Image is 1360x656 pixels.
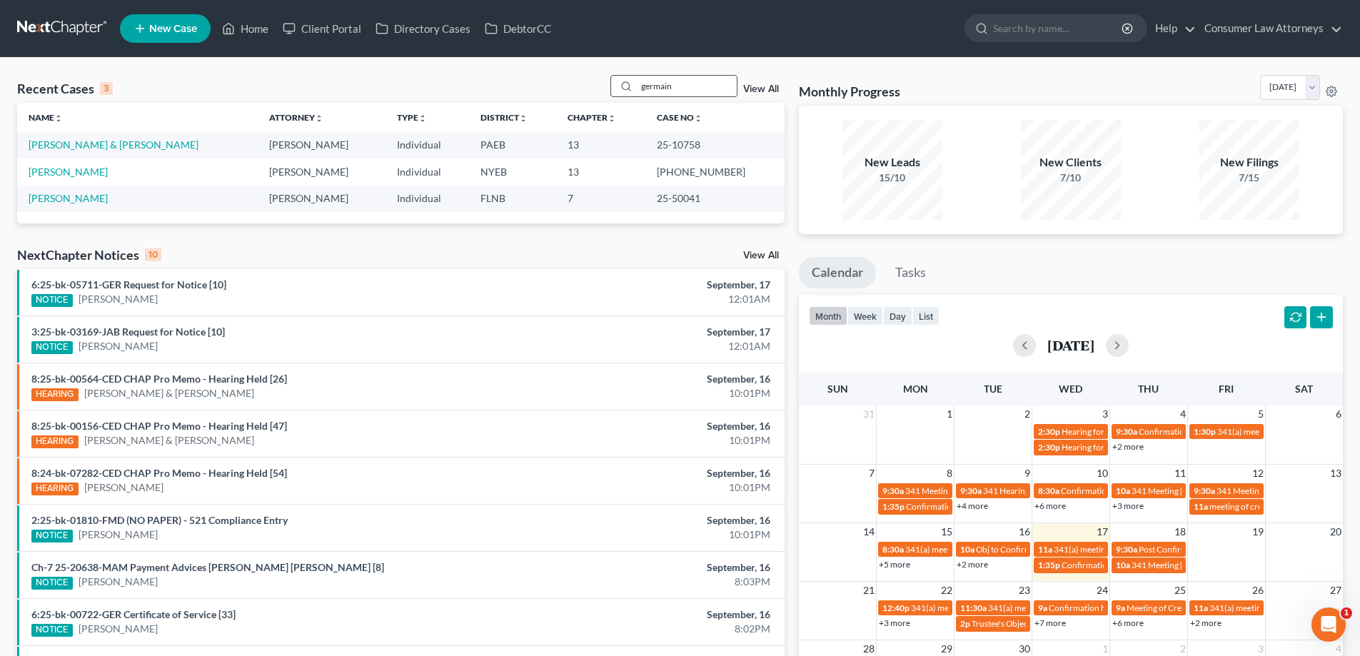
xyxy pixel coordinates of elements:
a: [PERSON_NAME] [29,192,108,204]
div: 12:01AM [533,292,770,306]
span: 341 Meeting [PERSON_NAME] [1217,485,1332,496]
div: 8:03PM [533,575,770,589]
i: unfold_more [418,114,427,123]
span: Tue [984,383,1002,395]
span: 341 Meeting [PERSON_NAME] [905,485,1021,496]
span: 8 [945,465,954,482]
td: 13 [556,131,645,158]
div: NOTICE [31,530,73,543]
span: Meeting of Creditors for [PERSON_NAME] [1127,602,1285,613]
span: 21 [862,582,876,599]
i: unfold_more [315,114,323,123]
a: +6 more [1034,500,1066,511]
a: Tasks [882,257,939,288]
button: day [883,306,912,326]
a: [PERSON_NAME] & [PERSON_NAME] [84,386,254,400]
a: [PERSON_NAME] [84,480,163,495]
span: 9:30a [960,485,982,496]
h2: [DATE] [1047,338,1094,353]
span: 6 [1334,405,1343,423]
a: Calendar [799,257,876,288]
a: Directory Cases [368,16,478,41]
div: New Leads [842,154,942,171]
td: 7 [556,185,645,211]
i: unfold_more [54,114,63,123]
div: NOTICE [31,341,73,354]
span: 25 [1173,582,1187,599]
a: +2 more [957,559,988,570]
span: Fri [1219,383,1234,395]
span: 9:30a [882,485,904,496]
iframe: Intercom live chat [1311,607,1346,642]
a: Case Nounfold_more [657,112,702,123]
span: Confirmation Hearing for [PERSON_NAME] & [PERSON_NAME] [906,501,1145,512]
div: September, 16 [533,372,770,386]
span: 341 Meeting [PERSON_NAME] [1132,485,1247,496]
div: HEARING [31,388,79,401]
span: New Case [149,24,197,34]
span: 12:40p [882,602,910,613]
span: 9:30a [1116,426,1137,437]
div: NOTICE [31,294,73,307]
span: 17 [1095,523,1109,540]
span: 5 [1256,405,1265,423]
span: 2p [960,618,970,629]
a: Client Portal [276,16,368,41]
div: September, 16 [533,513,770,528]
span: Mon [903,383,928,395]
div: HEARING [31,483,79,495]
td: Individual [386,131,469,158]
div: NextChapter Notices [17,246,161,263]
span: 10a [960,544,974,555]
a: [PERSON_NAME] [79,575,158,589]
a: +4 more [957,500,988,511]
span: Trustee's Objection [PERSON_NAME] [972,618,1112,629]
a: +2 more [1112,441,1144,452]
td: 13 [556,158,645,185]
td: [PERSON_NAME] [258,185,386,211]
span: 341(a) meeting for [PERSON_NAME] [PERSON_NAME], Jr. [905,544,1124,555]
span: 3 [1101,405,1109,423]
span: 8:30a [1038,485,1059,496]
div: 8:02PM [533,622,770,636]
span: 19 [1251,523,1265,540]
span: 15 [940,523,954,540]
td: Individual [386,185,469,211]
a: +3 more [879,617,910,628]
span: 1:30p [1194,426,1216,437]
span: 341(a) meeting for [PERSON_NAME] & [PERSON_NAME] [1054,544,1267,555]
span: Sat [1295,383,1313,395]
span: Wed [1059,383,1082,395]
a: [PERSON_NAME] [79,339,158,353]
a: 6:25-bk-00722-GER Certificate of Service [33] [31,608,236,620]
span: 1 [1341,607,1352,619]
span: 11a [1194,602,1208,613]
a: Chapterunfold_more [568,112,616,123]
span: 1 [945,405,954,423]
a: 2:25-bk-01810-FMD (NO PAPER) - 521 Compliance Entry [31,514,288,526]
h3: Monthly Progress [799,83,900,100]
span: 341(a) meeting for [PERSON_NAME] [988,602,1126,613]
button: week [847,306,883,326]
a: Home [215,16,276,41]
a: [PERSON_NAME] [29,166,108,178]
span: Thu [1138,383,1159,395]
div: 10 [145,248,161,261]
span: 11:30a [960,602,987,613]
a: [PERSON_NAME] & [PERSON_NAME] [84,433,254,448]
a: Attorneyunfold_more [269,112,323,123]
input: Search by name... [993,15,1124,41]
div: 12:01AM [533,339,770,353]
a: +3 more [1112,500,1144,511]
div: Recent Cases [17,80,113,97]
span: 11a [1194,501,1208,512]
a: View All [743,251,779,261]
td: NYEB [469,158,556,185]
span: 8:30a [882,544,904,555]
div: 15/10 [842,171,942,185]
span: 10a [1116,560,1130,570]
a: +2 more [1190,617,1222,628]
span: 341 Hearing for [PERSON_NAME], [GEOGRAPHIC_DATA] [983,485,1201,496]
span: Confirmation Hearing [PERSON_NAME] [1061,485,1212,496]
a: [PERSON_NAME] & [PERSON_NAME] [29,138,198,151]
